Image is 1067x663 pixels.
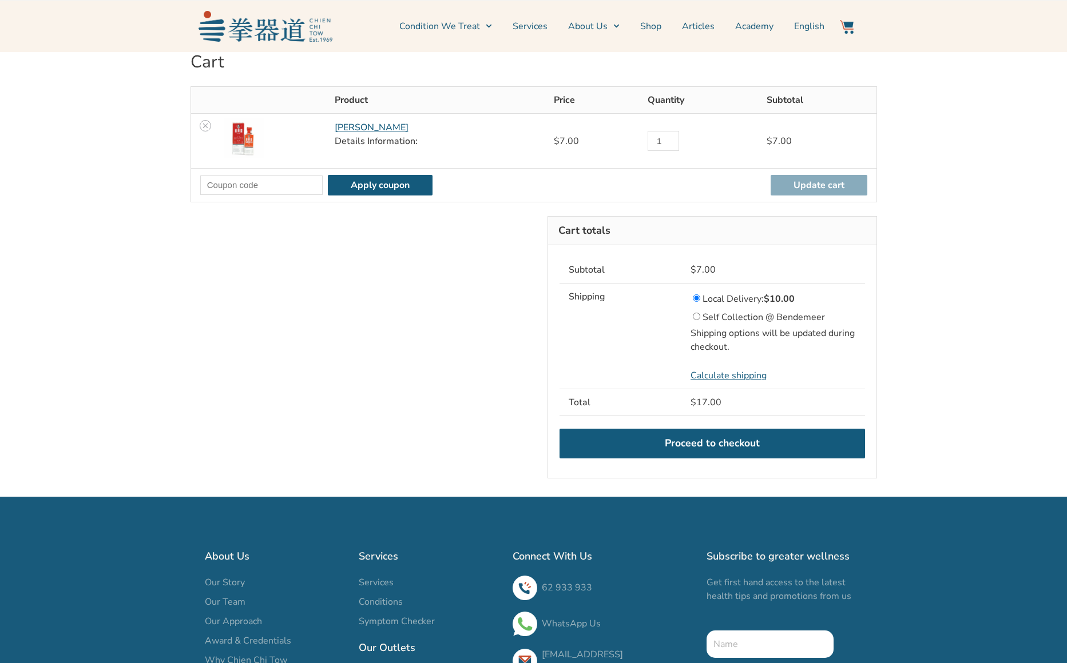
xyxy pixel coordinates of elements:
[205,576,245,589] span: Our Story
[200,120,211,131] a: Remove Tjin Koo Lin from cart
[513,548,695,564] h2: Connect With Us
[328,175,433,195] button: Apply coupon
[205,576,347,589] a: Our Story
[771,175,867,195] button: Update cart
[359,614,501,628] a: Symptom Checker
[764,293,769,305] span: $
[560,257,682,283] th: Subtotal
[703,293,795,305] label: Local Delivery:
[359,595,501,609] a: Conditions
[560,389,682,416] th: Total
[542,617,601,630] a: WhatsApp Us
[560,429,865,458] a: Proceed to checkout
[735,12,774,41] a: Academy
[359,614,435,628] span: Symptom Checker
[548,217,876,245] h2: Cart totals
[707,548,863,564] h2: Subscribe to greater wellness
[691,396,721,409] bdi: 17.00
[794,19,824,33] span: English
[691,327,855,353] span: Shipping options will be updated during checkout.
[399,12,492,41] a: Condition We Treat
[764,293,795,305] bdi: 10.00
[513,12,548,41] a: Services
[359,548,501,564] h2: Services
[554,135,579,147] bdi: 7.00
[205,548,347,564] h2: About Us
[703,311,825,323] label: Self Collection @ Bendemeer
[205,634,347,648] a: Award & Credentials
[359,576,394,589] span: Services
[542,581,592,594] a: 62 933 933
[648,131,679,151] input: Product quantity
[554,135,560,147] span: $
[638,87,757,113] th: Quantity
[767,135,772,147] span: $
[224,118,264,158] img: Tjin Koo Lin
[205,595,347,609] a: Our Team
[691,263,696,276] span: $
[794,12,824,41] a: English
[691,263,716,276] bdi: 7.00
[205,614,347,628] a: Our Approach
[191,52,877,73] h1: Cart
[560,283,682,389] th: Shipping
[200,175,323,195] input: Coupon code
[691,396,696,409] span: $
[335,121,408,134] a: [PERSON_NAME]
[682,12,715,41] a: Articles
[640,12,661,41] a: Shop
[326,87,545,113] th: Product
[359,576,501,589] a: Services
[335,134,536,148] dt: Details Information:
[338,12,824,41] nav: Menu
[707,630,834,658] input: Name
[568,12,620,41] a: About Us
[691,369,767,382] a: Calculate shipping
[707,576,863,603] p: Get first hand access to the latest health tips and promotions from us
[205,634,291,648] span: Award & Credentials
[205,614,262,628] span: Our Approach
[205,595,245,609] span: Our Team
[545,87,638,113] th: Price
[359,640,501,656] h2: Our Outlets
[757,87,876,113] th: Subtotal
[767,135,792,147] bdi: 7.00
[359,595,403,609] span: Conditions
[840,20,854,34] img: Website Icon-03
